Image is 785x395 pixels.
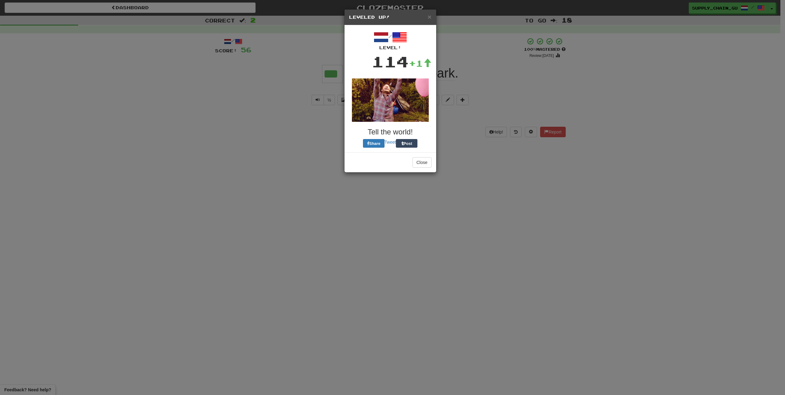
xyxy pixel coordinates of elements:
[349,45,432,51] div: Level:
[363,139,385,148] button: Share
[412,157,432,168] button: Close
[409,57,432,70] div: +1
[352,78,429,122] img: andy-72a9b47756ecc61a9f6c0ef31017d13e025550094338bf53ee1bb5849c5fd8eb.gif
[349,30,432,51] div: /
[349,128,432,136] h3: Tell the world!
[428,13,431,20] span: ×
[349,14,432,20] h5: Leveled Up!
[396,139,417,148] button: Post
[385,140,396,145] a: Tweet
[372,51,409,72] div: 114
[428,14,431,20] button: Close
